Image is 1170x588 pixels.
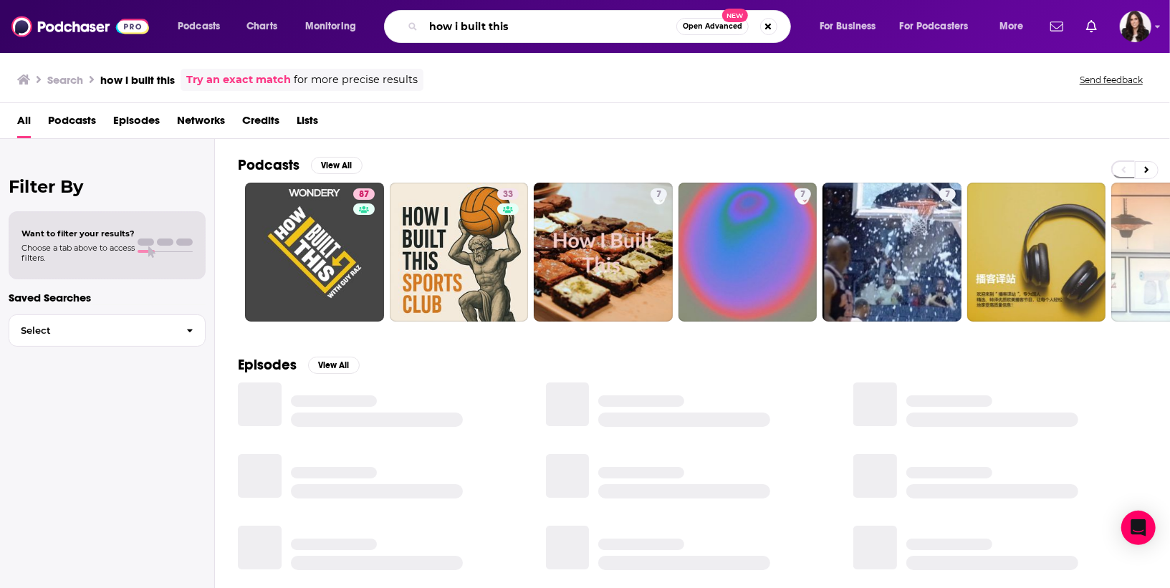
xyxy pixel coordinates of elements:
span: Choose a tab above to access filters. [21,243,135,263]
a: 7 [795,188,811,200]
button: Select [9,314,206,347]
a: Podcasts [48,109,96,138]
a: 87 [353,188,375,200]
span: for more precise results [294,72,418,88]
a: 33 [497,188,519,200]
span: 7 [945,188,950,202]
button: open menu [891,15,989,38]
a: PodcastsView All [238,156,363,174]
span: New [722,9,748,22]
a: 7 [823,183,962,322]
span: Charts [246,16,277,37]
div: Search podcasts, credits, & more... [398,10,805,43]
button: View All [308,357,360,374]
span: 87 [359,188,369,202]
a: 33 [390,183,529,322]
span: More [999,16,1024,37]
p: Saved Searches [9,291,206,304]
a: 87 [245,183,384,322]
span: 7 [800,188,805,202]
span: Podcasts [178,16,220,37]
a: Credits [242,109,279,138]
span: 7 [656,188,661,202]
img: User Profile [1120,11,1151,42]
h3: how i built this [100,73,175,87]
span: Monitoring [305,16,356,37]
button: open menu [168,15,239,38]
a: Try an exact match [186,72,291,88]
input: Search podcasts, credits, & more... [423,15,676,38]
button: open menu [295,15,375,38]
a: 7 [939,188,956,200]
a: 7 [651,188,667,200]
span: For Business [820,16,876,37]
a: 7 [534,183,673,322]
button: Show profile menu [1120,11,1151,42]
span: For Podcasters [900,16,969,37]
button: View All [311,157,363,174]
button: Open AdvancedNew [676,18,749,35]
a: Networks [177,109,225,138]
a: Show notifications dropdown [1045,14,1069,39]
span: Want to filter your results? [21,228,135,238]
button: open menu [810,15,894,38]
img: Podchaser - Follow, Share and Rate Podcasts [11,13,149,40]
a: Lists [297,109,318,138]
h2: Filter By [9,176,206,197]
span: Logged in as RebeccaShapiro [1120,11,1151,42]
span: Open Advanced [683,23,742,30]
button: open menu [989,15,1042,38]
a: EpisodesView All [238,356,360,374]
a: Show notifications dropdown [1080,14,1103,39]
span: Select [9,326,175,335]
h2: Podcasts [238,156,299,174]
a: All [17,109,31,138]
a: Episodes [113,109,160,138]
a: 7 [678,183,817,322]
a: Charts [237,15,286,38]
div: Open Intercom Messenger [1121,511,1156,545]
button: Send feedback [1075,74,1147,86]
h3: Search [47,73,83,87]
span: 33 [503,188,513,202]
h2: Episodes [238,356,297,374]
